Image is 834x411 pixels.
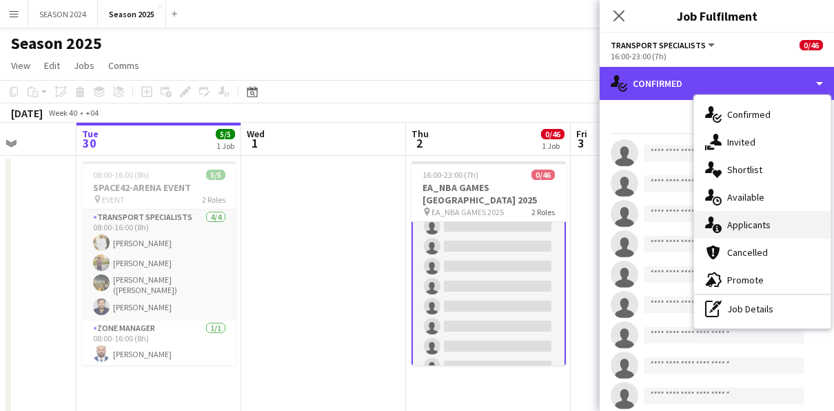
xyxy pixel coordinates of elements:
[574,135,587,151] span: 3
[411,128,429,140] span: Thu
[93,170,149,180] span: 08:00-16:00 (8h)
[727,219,771,231] span: Applicants
[727,108,771,121] span: Confirmed
[82,181,236,194] h3: SPACE42-ARENA EVENT
[82,321,236,368] app-card-role: Zone Manager1/108:00-16:00 (8h)[PERSON_NAME]
[28,1,98,28] button: SEASON 2024
[611,40,706,50] span: Transport Specialists
[82,161,236,365] app-job-card: 08:00-16:00 (8h)5/5SPACE42-ARENA EVENT EVENT2 RolesTransport Specialists4/408:00-16:00 (8h)[PERSO...
[202,194,225,205] span: 2 Roles
[576,128,587,140] span: Fri
[727,163,762,176] span: Shortlist
[423,170,478,180] span: 16:00-23:00 (7h)
[727,274,764,286] span: Promote
[531,207,555,217] span: 2 Roles
[542,141,564,151] div: 1 Job
[411,181,566,206] h3: EA_NBA GAMES [GEOGRAPHIC_DATA] 2025
[6,57,36,74] a: View
[727,246,768,259] span: Cancelled
[11,59,30,72] span: View
[102,194,125,205] span: EVENT
[11,106,43,120] div: [DATE]
[85,108,99,118] div: +04
[611,40,717,50] button: Transport Specialists
[39,57,65,74] a: Edit
[80,135,99,151] span: 30
[411,161,566,365] app-job-card: 16:00-23:00 (7h)0/46EA_NBA GAMES [GEOGRAPHIC_DATA] 2025 EA_NBA GAMES 20252 RolesTransport Special...
[694,295,831,323] div: Job Details
[98,1,166,28] button: Season 2025
[216,141,234,151] div: 1 Job
[216,129,235,139] span: 5/5
[108,59,139,72] span: Comms
[44,59,60,72] span: Edit
[82,128,99,140] span: Tue
[74,59,94,72] span: Jobs
[206,170,225,180] span: 5/5
[68,57,100,74] a: Jobs
[531,170,555,180] span: 0/46
[727,191,764,203] span: Available
[82,210,236,321] app-card-role: Transport Specialists4/408:00-16:00 (8h)[PERSON_NAME][PERSON_NAME][PERSON_NAME] ([PERSON_NAME])[P...
[600,7,834,25] h3: Job Fulfilment
[247,128,265,140] span: Wed
[541,129,565,139] span: 0/46
[727,136,755,148] span: Invited
[431,207,504,217] span: EA_NBA GAMES 2025
[103,57,145,74] a: Comms
[245,135,265,151] span: 1
[800,40,823,50] span: 0/46
[45,108,80,118] span: Week 40
[611,51,823,61] div: 16:00-23:00 (7h)
[409,135,429,151] span: 2
[600,67,834,100] div: Confirmed
[11,33,102,54] h1: Season 2025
